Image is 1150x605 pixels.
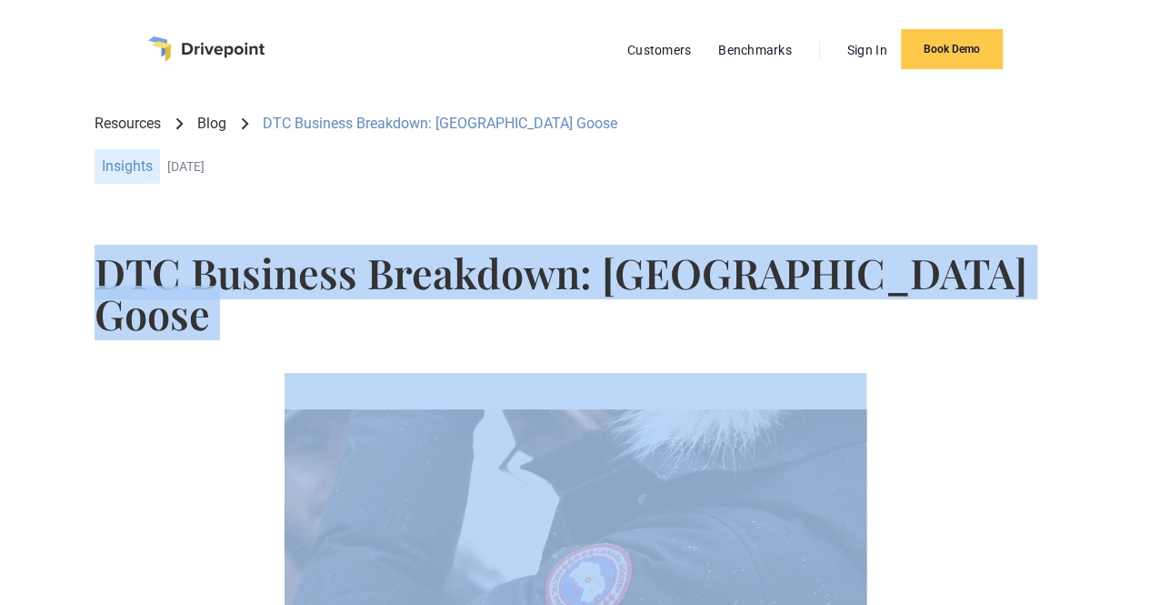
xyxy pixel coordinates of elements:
a: Benchmarks [709,38,801,62]
a: Customers [618,38,700,62]
a: Resources [95,114,161,134]
div: DTC Business Breakdown: [GEOGRAPHIC_DATA] Goose [263,114,617,134]
a: home [148,36,265,62]
div: [DATE] [167,159,1055,175]
h1: DTC Business Breakdown: [GEOGRAPHIC_DATA] Goose [95,252,1055,334]
a: Blog [197,114,226,134]
a: Sign In [838,38,896,62]
div: Insights [95,149,160,184]
a: Book Demo [901,29,1003,69]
